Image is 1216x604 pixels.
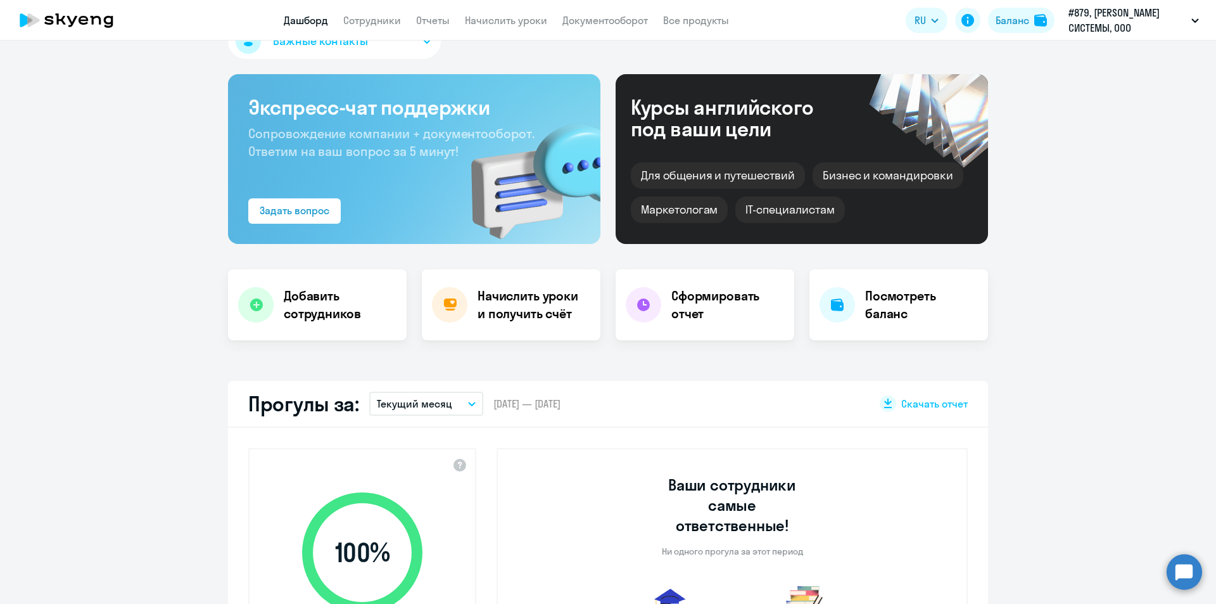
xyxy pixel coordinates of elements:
[260,203,329,218] div: Задать вопрос
[735,196,844,223] div: IT-специалистам
[562,14,648,27] a: Документооборот
[284,14,328,27] a: Дашборд
[493,397,560,411] span: [DATE] — [DATE]
[478,287,588,323] h4: Начислить уроки и получить счёт
[671,287,784,323] h4: Сформировать отчет
[996,13,1029,28] div: Баланс
[453,101,600,244] img: bg-img
[813,162,963,189] div: Бизнес и командировки
[248,125,535,159] span: Сопровождение компании + документооборот. Ответим на ваш вопрос за 5 минут!
[248,94,580,120] h3: Экспресс-чат поддержки
[631,96,847,139] div: Курсы английского под ваши цели
[284,287,396,323] h4: Добавить сотрудников
[248,391,359,416] h2: Прогулы за:
[369,392,483,416] button: Текущий месяц
[631,162,805,189] div: Для общения и путешествий
[865,287,978,323] h4: Посмотреть баланс
[906,8,947,33] button: RU
[273,33,368,49] span: Важные контакты
[1034,14,1047,27] img: balance
[662,546,803,557] p: Ни одного прогула за этот период
[343,14,401,27] a: Сотрудники
[631,196,728,223] div: Маркетологам
[915,13,926,28] span: RU
[988,8,1054,33] button: Балансbalance
[416,14,450,27] a: Отчеты
[248,198,341,224] button: Задать вопрос
[663,14,729,27] a: Все продукты
[377,396,452,411] p: Текущий месяц
[289,537,435,568] span: 100 %
[228,23,441,59] button: Важные контакты
[1062,5,1205,35] button: #879, [PERSON_NAME] СИСТЕМЫ, ООО
[1068,5,1186,35] p: #879, [PERSON_NAME] СИСТЕМЫ, ООО
[901,397,968,411] span: Скачать отчет
[465,14,547,27] a: Начислить уроки
[651,475,814,536] h3: Ваши сотрудники самые ответственные!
